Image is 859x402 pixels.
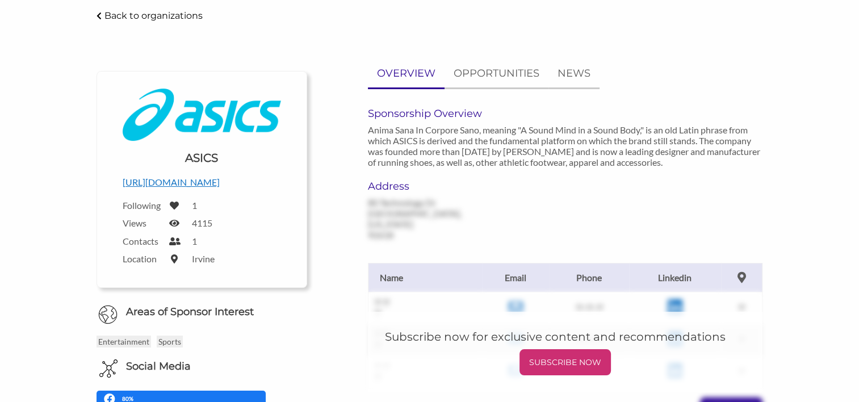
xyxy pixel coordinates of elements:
th: Linkedin [629,263,721,292]
label: 1 [192,236,197,246]
img: Globe Icon [98,305,118,324]
label: 1 [192,200,197,211]
p: Sports [157,336,183,347]
a: SUBSCRIBE NOW [385,349,745,375]
label: Views [123,217,162,228]
h6: Address [368,180,488,192]
h6: Areas of Sponsor Interest [88,305,316,319]
label: 4115 [192,217,212,228]
h6: Sponsorship Overview [368,107,762,120]
p: NEWS [558,65,590,82]
h1: ASICS [185,150,218,166]
th: Name [368,263,482,292]
label: Location [123,253,162,264]
p: Back to organizations [104,10,203,21]
h6: Social Media [126,359,191,374]
img: Social Media Icon [99,359,118,378]
p: SUBSCRIBE NOW [524,354,606,371]
label: Contacts [123,236,162,246]
p: Entertainment [97,336,151,347]
h5: Subscribe now for exclusive content and recommendations [385,329,745,345]
th: Email [482,263,550,292]
p: [URL][DOMAIN_NAME] [123,175,281,190]
p: Anima Sana In Corpore Sano, meaning "A Sound Mind in a Sound Body," is an old Latin phrase from w... [368,124,762,167]
th: Phone [550,263,629,292]
p: OVERVIEW [377,65,435,82]
img: Logo [123,89,281,142]
p: OPPORTUNITIES [454,65,539,82]
label: Irvine [192,253,215,264]
label: Following [123,200,162,211]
